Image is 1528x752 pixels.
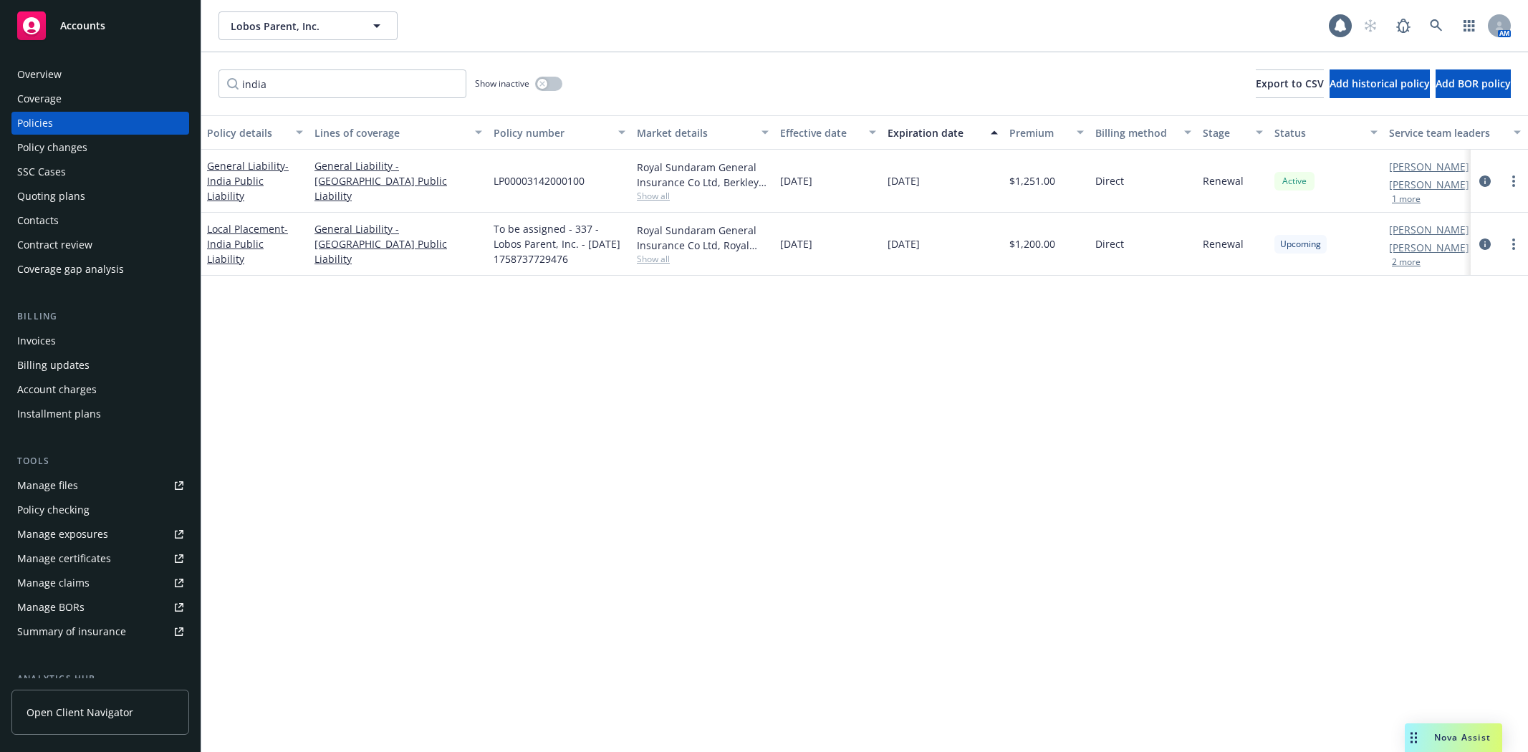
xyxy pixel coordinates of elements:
button: Policy details [201,115,309,150]
span: Add historical policy [1330,77,1430,90]
div: Overview [17,63,62,86]
button: Lobos Parent, Inc. [218,11,398,40]
div: Drag to move [1405,723,1423,752]
div: Account charges [17,378,97,401]
a: [PERSON_NAME] [1389,240,1469,255]
div: Lines of coverage [314,125,466,140]
button: Status [1269,115,1383,150]
a: Coverage [11,87,189,110]
span: Nova Assist [1434,731,1491,743]
div: Policy number [494,125,610,140]
button: Add BOR policy [1436,69,1511,98]
span: Direct [1095,236,1124,251]
div: Royal Sundaram General Insurance Co Ltd, Berkley Technology Underwriters (International), Prudent... [637,160,769,190]
a: Manage files [11,474,189,497]
span: - India Public Liability [207,222,288,266]
div: Manage BORs [17,596,85,619]
a: circleInformation [1476,236,1494,253]
button: 2 more [1392,258,1421,266]
div: Market details [637,125,753,140]
button: Premium [1004,115,1090,150]
span: Active [1280,175,1309,188]
div: Service team leaders [1389,125,1505,140]
button: Service team leaders [1383,115,1527,150]
span: - India Public Liability [207,159,289,203]
a: Coverage gap analysis [11,258,189,281]
div: Expiration date [888,125,982,140]
span: Accounts [60,20,105,32]
div: Manage certificates [17,547,111,570]
div: Policy changes [17,136,87,159]
a: Policies [11,112,189,135]
a: Manage BORs [11,596,189,619]
div: Billing [11,309,189,324]
span: Renewal [1203,236,1244,251]
div: Invoices [17,329,56,352]
span: LP00003142000100 [494,173,585,188]
span: Lobos Parent, Inc. [231,19,355,34]
button: Add historical policy [1330,69,1430,98]
div: Billing updates [17,354,90,377]
a: Manage exposures [11,523,189,546]
div: Stage [1203,125,1247,140]
a: Switch app [1455,11,1484,40]
div: Royal Sundaram General Insurance Co Ltd, Royal Sundaram General Insurance Co Ltd, Berkley Technol... [637,223,769,253]
button: Lines of coverage [309,115,488,150]
a: Billing updates [11,354,189,377]
a: Overview [11,63,189,86]
a: General Liability [207,159,289,203]
button: Market details [631,115,774,150]
a: Accounts [11,6,189,46]
a: [PERSON_NAME] [1389,159,1469,174]
div: Contacts [17,209,59,232]
div: Contract review [17,233,92,256]
a: [PERSON_NAME] [1389,222,1469,237]
button: Nova Assist [1405,723,1502,752]
a: Account charges [11,378,189,401]
input: Filter by keyword... [218,69,466,98]
a: Policy checking [11,498,189,521]
span: Show all [637,190,769,202]
span: Show inactive [475,77,529,90]
a: Contract review [11,233,189,256]
div: Policies [17,112,53,135]
span: Renewal [1203,173,1244,188]
a: Search [1422,11,1451,40]
span: Upcoming [1280,238,1321,251]
div: Coverage [17,87,62,110]
a: General Liability - [GEOGRAPHIC_DATA] Public Liability [314,221,482,266]
span: To be assigned - 337 - Lobos Parent, Inc. - [DATE] 1758737729476 [494,221,625,266]
button: 1 more [1392,195,1421,203]
a: Manage certificates [11,547,189,570]
a: Manage claims [11,572,189,594]
a: SSC Cases [11,160,189,183]
span: Show all [637,253,769,265]
span: $1,251.00 [1009,173,1055,188]
a: more [1505,173,1522,190]
div: Effective date [780,125,860,140]
div: Summary of insurance [17,620,126,643]
a: more [1505,236,1522,253]
div: Quoting plans [17,185,85,208]
a: circleInformation [1476,173,1494,190]
div: Billing method [1095,125,1176,140]
span: $1,200.00 [1009,236,1055,251]
span: Open Client Navigator [27,705,133,720]
div: Tools [11,454,189,468]
a: Contacts [11,209,189,232]
span: [DATE] [780,236,812,251]
div: Installment plans [17,402,101,425]
a: Policy changes [11,136,189,159]
button: Stage [1197,115,1269,150]
button: Policy number [488,115,631,150]
span: [DATE] [780,173,812,188]
a: General Liability - [GEOGRAPHIC_DATA] Public Liability [314,158,482,203]
a: Invoices [11,329,189,352]
span: [DATE] [888,236,920,251]
a: Local Placement [207,222,288,266]
div: Status [1274,125,1362,140]
a: Report a Bug [1389,11,1418,40]
a: Quoting plans [11,185,189,208]
div: Analytics hub [11,672,189,686]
